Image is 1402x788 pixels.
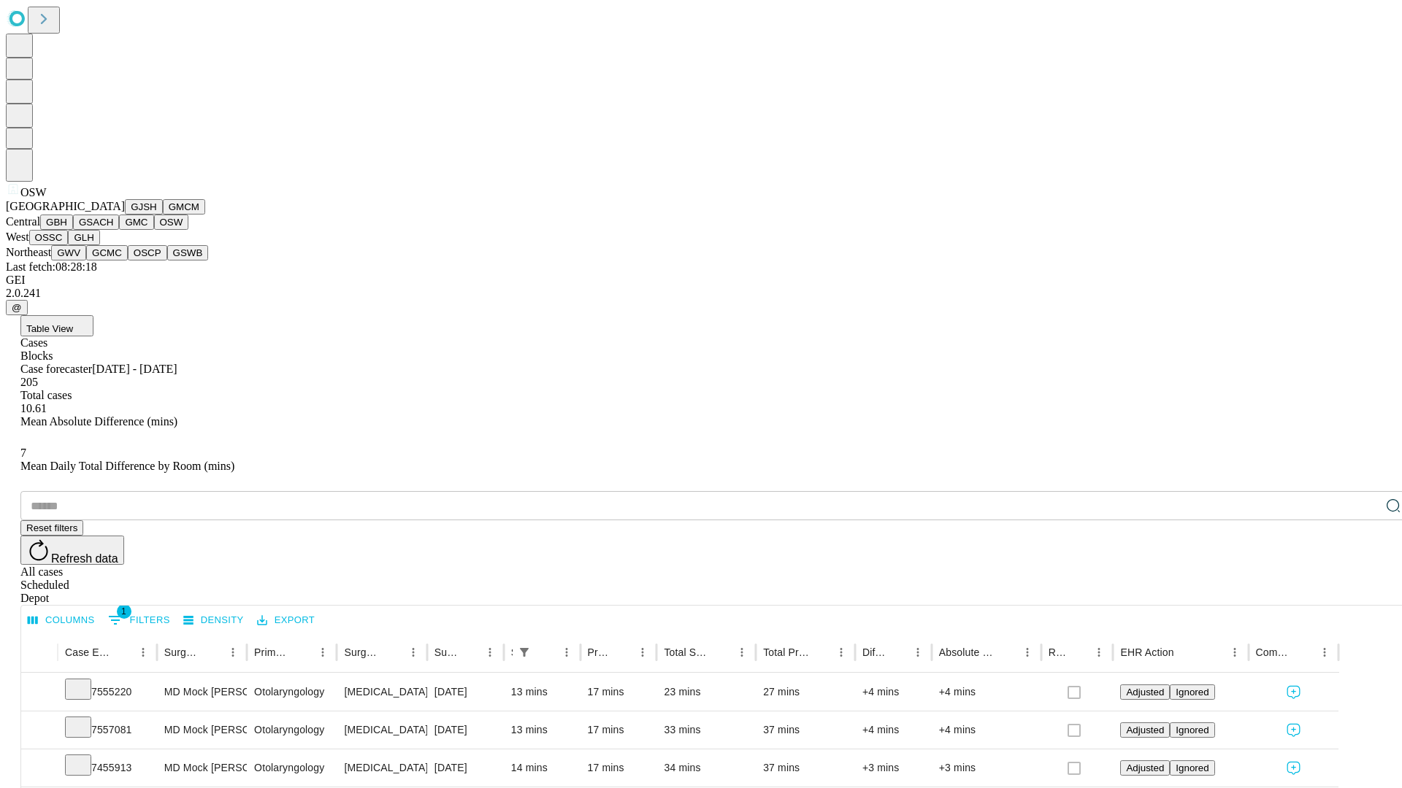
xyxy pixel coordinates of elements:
span: Adjusted [1126,762,1164,773]
button: Menu [908,642,928,663]
div: +4 mins [939,673,1034,711]
button: Select columns [24,609,99,632]
div: +4 mins [939,711,1034,749]
div: 37 mins [763,749,848,787]
span: @ [12,302,22,313]
span: [GEOGRAPHIC_DATA] [6,200,125,212]
button: GMC [119,215,153,230]
div: EHR Action [1120,646,1173,658]
div: Primary Service [254,646,291,658]
button: GSWB [167,245,209,260]
button: Density [180,609,248,632]
div: 1 active filter [514,642,535,663]
div: Resolved in EHR [1049,646,1068,658]
button: GJSH [125,199,163,215]
button: Menu [480,642,500,663]
button: Sort [711,642,732,663]
div: 7555220 [65,673,150,711]
button: Menu [1089,642,1109,663]
div: MD Mock [PERSON_NAME] [164,749,240,787]
button: Sort [887,642,908,663]
button: Menu [133,642,153,663]
span: Refresh data [51,552,118,565]
div: Scheduled In Room Duration [511,646,513,658]
button: Sort [112,642,133,663]
span: Reset filters [26,522,77,533]
span: Central [6,215,40,228]
div: Otolaryngology [254,673,329,711]
div: Otolaryngology [254,749,329,787]
span: OSW [20,186,47,198]
button: Ignored [1170,722,1214,738]
div: 13 mins [511,711,573,749]
div: [MEDICAL_DATA] INSERTION TUBE [MEDICAL_DATA] [344,711,419,749]
span: Ignored [1176,687,1208,698]
div: +3 mins [939,749,1034,787]
span: 7 [20,447,26,459]
button: Sort [811,642,831,663]
span: 205 [20,376,38,388]
button: Sort [1294,642,1314,663]
div: Difference [862,646,886,658]
div: 33 mins [664,711,748,749]
span: Case forecaster [20,363,92,375]
button: Menu [1017,642,1038,663]
span: Adjusted [1126,725,1164,735]
button: Menu [831,642,851,663]
span: West [6,231,29,243]
div: Total Predicted Duration [763,646,809,658]
button: Sort [383,642,403,663]
button: GLH [68,230,99,245]
button: Sort [997,642,1017,663]
button: @ [6,300,28,315]
button: Ignored [1170,684,1214,700]
button: Refresh data [20,536,124,565]
div: Absolute Difference [939,646,995,658]
button: Menu [632,642,653,663]
button: Menu [223,642,243,663]
button: Menu [732,642,752,663]
div: 17 mins [588,711,650,749]
button: OSCP [128,245,167,260]
div: Surgeon Name [164,646,201,658]
button: GBH [40,215,73,230]
button: Expand [28,718,50,743]
div: 37 mins [763,711,848,749]
div: Surgery Date [434,646,458,658]
button: Menu [1314,642,1335,663]
div: [DATE] [434,749,497,787]
div: +4 mins [862,711,924,749]
span: Ignored [1176,762,1208,773]
button: Sort [202,642,223,663]
button: OSSC [29,230,69,245]
button: Expand [28,680,50,706]
button: Adjusted [1120,684,1170,700]
div: [MEDICAL_DATA] INSERTION TUBE [MEDICAL_DATA] [344,673,419,711]
span: Mean Daily Total Difference by Room (mins) [20,460,234,472]
div: 2.0.241 [6,287,1396,300]
button: GCMC [86,245,128,260]
div: Comments [1256,646,1292,658]
div: +3 mins [862,749,924,787]
div: [MEDICAL_DATA] INSERTION TUBE [MEDICAL_DATA] [344,749,419,787]
button: Show filters [104,609,174,632]
div: 34 mins [664,749,748,787]
span: 1 [117,604,131,619]
div: 23 mins [664,673,748,711]
div: Total Scheduled Duration [664,646,710,658]
div: 14 mins [511,749,573,787]
div: Surgery Name [344,646,380,658]
button: Menu [403,642,424,663]
div: GEI [6,274,1396,287]
button: Ignored [1170,760,1214,776]
button: Sort [536,642,556,663]
span: Northeast [6,246,51,258]
div: MD Mock [PERSON_NAME] [164,711,240,749]
span: 10.61 [20,402,47,414]
div: 7557081 [65,711,150,749]
button: Adjusted [1120,760,1170,776]
div: [DATE] [434,673,497,711]
div: Otolaryngology [254,711,329,749]
button: Sort [1068,642,1089,663]
div: Predicted In Room Duration [588,646,611,658]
